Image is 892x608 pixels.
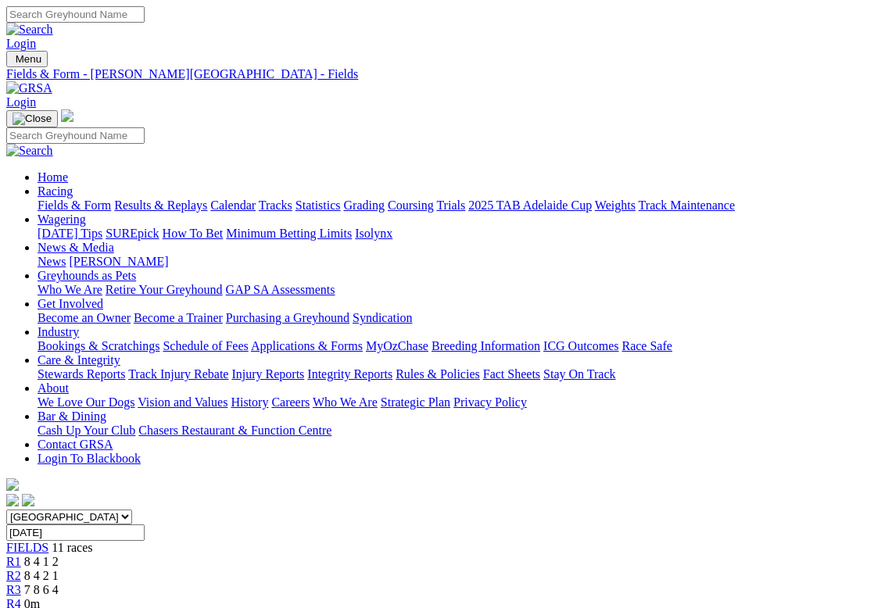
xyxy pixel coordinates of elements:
[38,184,73,198] a: Racing
[38,325,79,338] a: Industry
[38,410,106,423] a: Bar & Dining
[6,144,53,158] img: Search
[6,23,53,37] img: Search
[6,583,21,596] a: R3
[388,198,434,212] a: Coursing
[138,395,227,409] a: Vision and Values
[69,255,168,268] a: [PERSON_NAME]
[38,452,141,465] a: Login To Blackbook
[6,95,36,109] a: Login
[106,227,159,240] a: SUREpick
[38,367,125,381] a: Stewards Reports
[259,198,292,212] a: Tracks
[38,241,114,254] a: News & Media
[353,311,412,324] a: Syndication
[6,67,886,81] a: Fields & Form - [PERSON_NAME][GEOGRAPHIC_DATA] - Fields
[38,339,159,352] a: Bookings & Scratchings
[38,297,103,310] a: Get Involved
[24,583,59,596] span: 7 8 6 4
[271,395,310,409] a: Careers
[38,353,120,367] a: Care & Integrity
[622,339,672,352] a: Race Safe
[38,339,886,353] div: Industry
[38,283,102,296] a: Who We Are
[38,198,886,213] div: Racing
[226,227,352,240] a: Minimum Betting Limits
[381,395,450,409] a: Strategic Plan
[6,494,19,506] img: facebook.svg
[6,127,145,144] input: Search
[543,367,615,381] a: Stay On Track
[52,541,92,554] span: 11 races
[226,311,349,324] a: Purchasing a Greyhound
[38,395,886,410] div: About
[6,478,19,491] img: logo-grsa-white.png
[38,311,131,324] a: Become an Owner
[6,110,58,127] button: Toggle navigation
[38,227,886,241] div: Wagering
[38,255,886,269] div: News & Media
[22,494,34,506] img: twitter.svg
[38,311,886,325] div: Get Involved
[38,438,113,451] a: Contact GRSA
[163,339,248,352] a: Schedule of Fees
[38,367,886,381] div: Care & Integrity
[6,37,36,50] a: Login
[355,227,392,240] a: Isolynx
[210,198,256,212] a: Calendar
[543,339,618,352] a: ICG Outcomes
[24,555,59,568] span: 8 4 1 2
[38,213,86,226] a: Wagering
[106,283,223,296] a: Retire Your Greyhound
[38,227,102,240] a: [DATE] Tips
[38,198,111,212] a: Fields & Form
[24,569,59,582] span: 8 4 2 1
[231,395,268,409] a: History
[38,283,886,297] div: Greyhounds as Pets
[595,198,636,212] a: Weights
[453,395,527,409] a: Privacy Policy
[344,198,385,212] a: Grading
[251,339,363,352] a: Applications & Forms
[38,381,69,395] a: About
[6,541,48,554] a: FIELDS
[16,53,41,65] span: Menu
[639,198,735,212] a: Track Maintenance
[6,51,48,67] button: Toggle navigation
[436,198,465,212] a: Trials
[296,198,341,212] a: Statistics
[134,311,223,324] a: Become a Trainer
[38,424,886,438] div: Bar & Dining
[6,524,145,541] input: Select date
[128,367,228,381] a: Track Injury Rebate
[396,367,480,381] a: Rules & Policies
[366,339,428,352] a: MyOzChase
[38,395,134,409] a: We Love Our Dogs
[38,269,136,282] a: Greyhounds as Pets
[61,109,73,122] img: logo-grsa-white.png
[13,113,52,125] img: Close
[307,367,392,381] a: Integrity Reports
[114,198,207,212] a: Results & Replays
[226,283,335,296] a: GAP SA Assessments
[313,395,378,409] a: Who We Are
[38,170,68,184] a: Home
[6,555,21,568] a: R1
[6,569,21,582] a: R2
[468,198,592,212] a: 2025 TAB Adelaide Cup
[38,424,135,437] a: Cash Up Your Club
[163,227,224,240] a: How To Bet
[38,255,66,268] a: News
[231,367,304,381] a: Injury Reports
[432,339,540,352] a: Breeding Information
[6,81,52,95] img: GRSA
[6,6,145,23] input: Search
[483,367,540,381] a: Fact Sheets
[138,424,331,437] a: Chasers Restaurant & Function Centre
